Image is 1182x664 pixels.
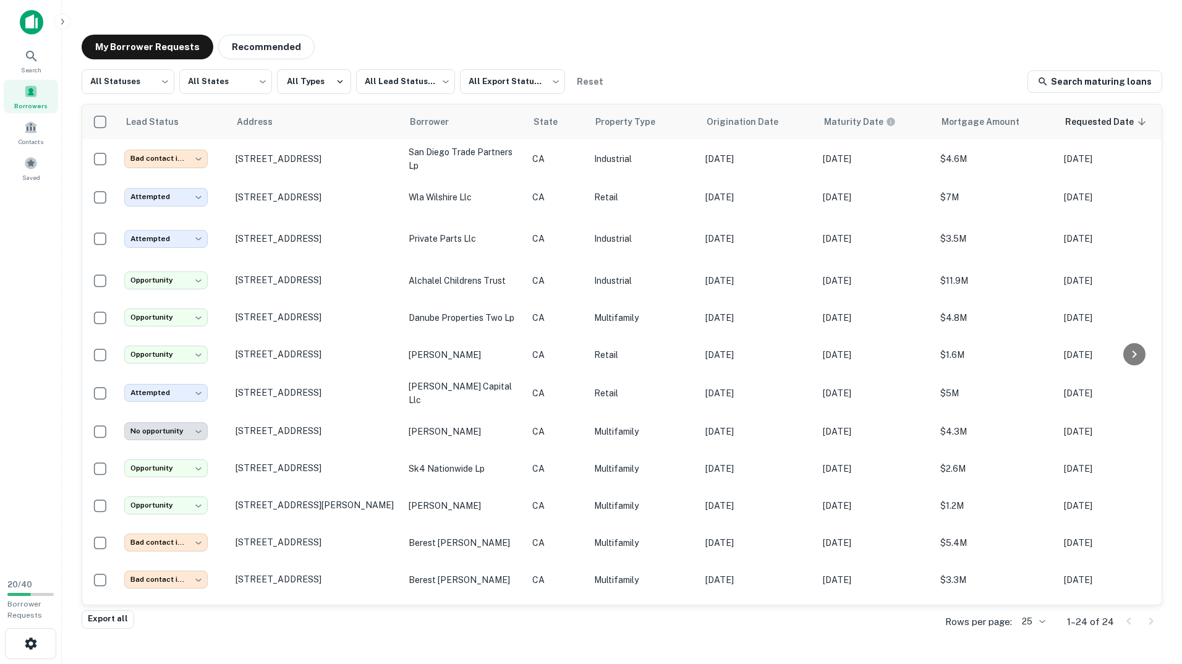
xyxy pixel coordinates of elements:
th: Borrower [402,104,526,139]
p: [STREET_ADDRESS] [236,574,396,585]
p: CA [532,425,582,438]
p: Industrial [594,152,693,166]
a: Saved [4,151,58,185]
div: Bad contact info [124,150,208,168]
p: [STREET_ADDRESS] [236,233,396,244]
p: wla wilshire llc [409,190,520,204]
p: [DATE] [823,190,928,204]
p: berest [PERSON_NAME] [409,573,520,587]
button: Recommended [218,35,315,59]
p: Industrial [594,274,693,287]
p: [DATE] [705,573,810,587]
p: [STREET_ADDRESS] [236,387,396,398]
div: Opportunity [124,346,208,364]
p: $5.4M [940,536,1052,550]
p: [DATE] [705,152,810,166]
p: CA [532,274,582,287]
span: Origination Date [707,114,794,129]
div: All Export Statuses [460,66,565,98]
p: [DATE] [823,152,928,166]
p: danube properties two lp [409,311,520,325]
iframe: Chat Widget [1120,565,1182,624]
button: Export all [82,610,134,629]
p: private parts llc [409,232,520,245]
p: [DATE] [823,386,928,400]
p: Multifamily [594,573,693,587]
p: [STREET_ADDRESS] [236,275,396,286]
th: Requested Date [1058,104,1175,139]
p: $11.9M [940,274,1052,287]
p: 1–24 of 24 [1067,615,1114,629]
a: Search maturing loans [1027,70,1162,93]
a: Contacts [4,116,58,149]
p: [STREET_ADDRESS] [236,349,396,360]
p: Multifamily [594,462,693,475]
th: Address [229,104,402,139]
p: [DATE] [1064,425,1169,438]
p: [DATE] [823,573,928,587]
p: [DATE] [1064,536,1169,550]
p: [DATE] [705,425,810,438]
p: [DATE] [823,311,928,325]
div: Attempted [124,188,208,206]
p: [DATE] [705,232,810,245]
p: CA [532,311,582,325]
p: $7M [940,190,1052,204]
p: [DATE] [1064,274,1169,287]
p: CA [532,386,582,400]
p: [DATE] [823,499,928,513]
div: Search [4,44,58,77]
p: Industrial [594,232,693,245]
p: $1.6M [940,348,1052,362]
p: $4.8M [940,311,1052,325]
span: Lead Status [125,114,195,129]
span: 20 / 40 [7,580,32,589]
p: Retail [594,190,693,204]
p: [DATE] [705,386,810,400]
div: Bad contact info [124,534,208,551]
p: [STREET_ADDRESS] [236,462,396,474]
p: Multifamily [594,311,693,325]
p: [DATE] [1064,499,1169,513]
p: [PERSON_NAME] capital llc [409,380,520,407]
span: Property Type [595,114,671,129]
div: Attempted [124,384,208,402]
div: Bad contact info [124,571,208,589]
span: Mortgage Amount [942,114,1035,129]
p: [DATE] [823,425,928,438]
div: Opportunity [124,496,208,514]
p: [DATE] [823,274,928,287]
p: CA [532,232,582,245]
p: [DATE] [705,348,810,362]
p: Multifamily [594,425,693,438]
p: [DATE] [705,311,810,325]
p: berest [PERSON_NAME] [409,536,520,550]
p: [STREET_ADDRESS][PERSON_NAME] [236,500,396,511]
p: $4.6M [940,152,1052,166]
p: [DATE] [1064,190,1169,204]
p: [DATE] [1064,348,1169,362]
p: Multifamily [594,499,693,513]
p: CA [532,573,582,587]
h6: Maturity Date [824,115,883,129]
p: [DATE] [705,499,810,513]
p: [STREET_ADDRESS] [236,537,396,548]
div: Opportunity [124,271,208,289]
div: All Statuses [82,66,174,98]
p: $3.3M [940,573,1052,587]
p: CA [532,462,582,475]
p: [STREET_ADDRESS] [236,153,396,164]
p: [PERSON_NAME] [409,348,520,362]
span: Maturity dates displayed may be estimated. Please contact the lender for the most accurate maturi... [824,115,912,129]
p: $1.2M [940,499,1052,513]
p: [DATE] [1064,232,1169,245]
p: CA [532,499,582,513]
p: [DATE] [1064,386,1169,400]
p: [DATE] [705,462,810,475]
th: Maturity dates displayed may be estimated. Please contact the lender for the most accurate maturi... [817,104,934,139]
p: [DATE] [1064,152,1169,166]
p: Multifamily [594,536,693,550]
div: All Lead Statuses [356,66,455,98]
